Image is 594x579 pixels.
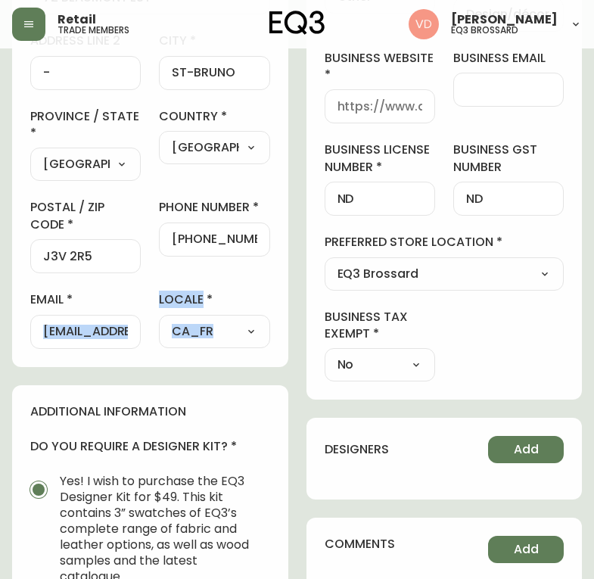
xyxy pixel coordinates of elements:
[325,234,564,251] label: preferred store location
[325,441,389,458] h4: designers
[159,108,269,125] label: country
[488,436,564,463] button: Add
[325,309,435,343] label: business tax exempt
[514,541,539,558] span: Add
[453,142,564,176] label: business gst number
[159,291,269,308] label: locale
[325,142,435,176] label: business license number
[488,536,564,563] button: Add
[30,403,270,420] h4: additional information
[325,536,395,553] h4: comments
[30,291,141,308] label: email
[514,441,539,458] span: Add
[451,26,518,35] h5: eq3 brossard
[30,108,141,142] label: province / state
[453,50,564,67] label: business email
[30,438,270,455] h4: do you require a designer kit?
[58,14,96,26] span: Retail
[325,50,435,84] label: business website
[30,199,141,233] label: postal / zip code
[409,9,439,39] img: 34cbe8de67806989076631741e6a7c6b
[337,99,422,114] input: https://www.designshop.com
[159,199,269,216] label: phone number
[451,14,558,26] span: [PERSON_NAME]
[58,26,129,35] h5: trade members
[269,11,325,35] img: logo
